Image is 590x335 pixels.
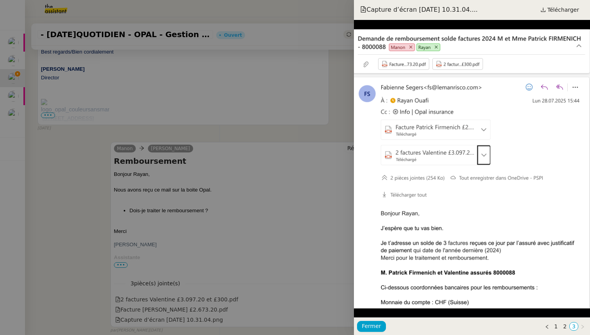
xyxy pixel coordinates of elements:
[536,4,584,15] a: Télécharger
[551,322,560,331] li: 1
[357,321,386,332] button: Fermer
[547,5,579,15] span: Télécharger
[570,322,578,330] a: 3
[578,322,587,331] button: Page suivante
[560,322,569,331] li: 2
[360,5,478,14] span: Capture d’écran [DATE] 10.31.04....
[561,322,569,330] a: 2
[362,322,381,331] span: Fermer
[543,322,551,331] button: Page précédente
[552,322,560,330] a: 1
[569,322,578,331] li: 3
